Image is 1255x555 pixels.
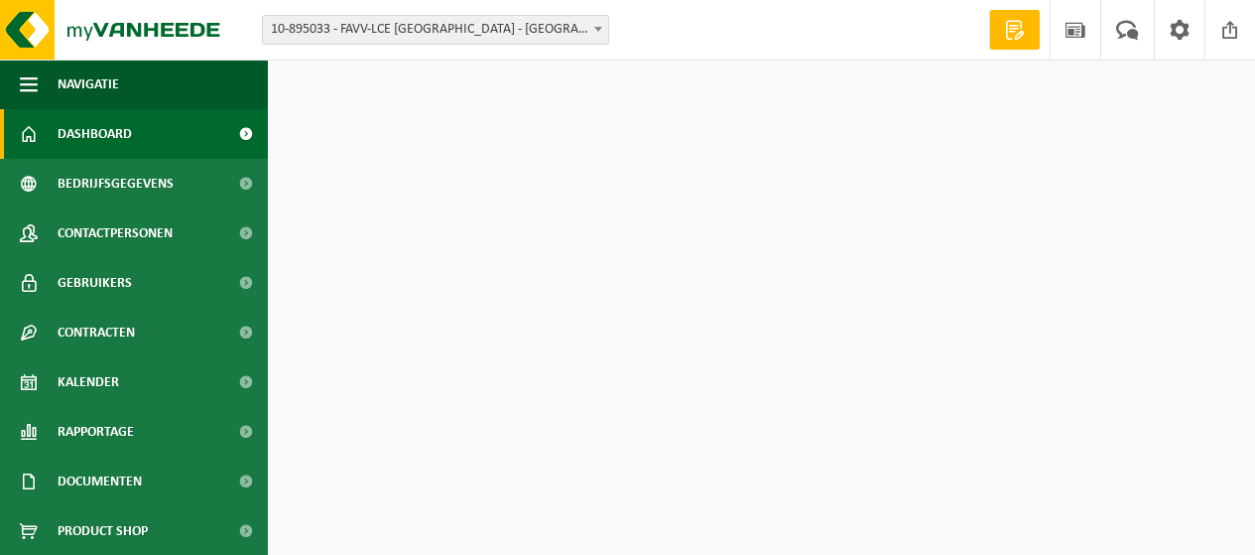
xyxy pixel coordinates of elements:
span: Bedrijfsgegevens [58,159,174,208]
span: Rapportage [58,407,134,457]
span: 10-895033 - FAVV-LCE OOST-VLAANDEREN - GENTBRUGGE [263,16,608,44]
span: Contactpersonen [58,208,173,258]
span: Kalender [58,357,119,407]
span: Gebruikers [58,258,132,308]
span: 10-895033 - FAVV-LCE OOST-VLAANDEREN - GENTBRUGGE [262,15,609,45]
span: Dashboard [58,109,132,159]
span: Documenten [58,457,142,506]
span: Navigatie [58,60,119,109]
span: Contracten [58,308,135,357]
